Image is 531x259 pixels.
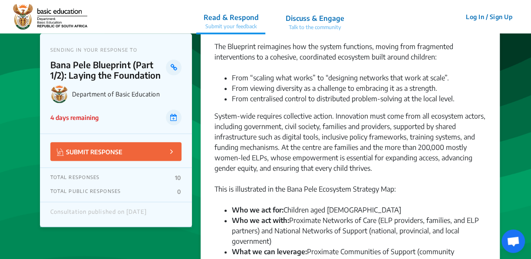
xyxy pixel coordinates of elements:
[285,13,344,23] p: Discuss & Engage
[13,4,87,30] img: r3bhv9o7vttlwasn7lg2llmba4yf
[214,184,486,205] div: This is illustrated in the Bana Pele Ecosystem Strategy Map:
[501,229,525,253] div: Open chat
[57,148,64,156] img: Vector.jpg
[50,188,121,195] p: TOTAL PUBLIC RESPONSES
[214,31,486,73] div: The Blueprint reimagines how the system functions, moving from fragmented interventions to a cohe...
[50,47,181,53] p: SENDING IN YOUR RESPONSE TO
[50,209,147,220] div: Consultation published on [DATE]
[232,215,486,246] li: Proximate Networks of Care (ELP providers, families, and ELP partners) and National Networks of S...
[232,83,486,93] li: From viewing diversity as a challenge to embracing it as a strength.
[214,111,486,184] div: System-wide requires collective action. Innovation must come from all ecosystem actors, including...
[50,113,99,122] p: 4 days remaining
[72,90,181,98] p: Department of Basic Education
[50,60,166,80] p: Bana Pele Blueprint (Part 1/2): Laying the Foundation
[50,174,100,181] p: TOTAL RESPONSES
[50,85,69,103] img: Department of Basic Education logo
[460,10,518,23] button: Log In / Sign Up
[177,188,181,195] p: 0
[285,23,344,31] p: Talk to the community
[232,205,486,215] li: Children aged [DEMOGRAPHIC_DATA]
[57,146,122,156] p: SUBMIT RESPONSE
[50,142,181,161] button: SUBMIT RESPONSE
[203,12,258,23] p: Read & Respond
[175,174,181,181] p: 10
[232,93,486,104] li: From centralised control to distributed problem-solving at the local level.
[232,73,486,83] li: From “scaling what works” to “designing networks that work at scale”.
[232,216,289,225] strong: Who we act with:
[232,206,284,214] strong: Who we act for:
[203,23,258,30] p: Submit your feedback
[232,247,307,256] strong: What we can leverage:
